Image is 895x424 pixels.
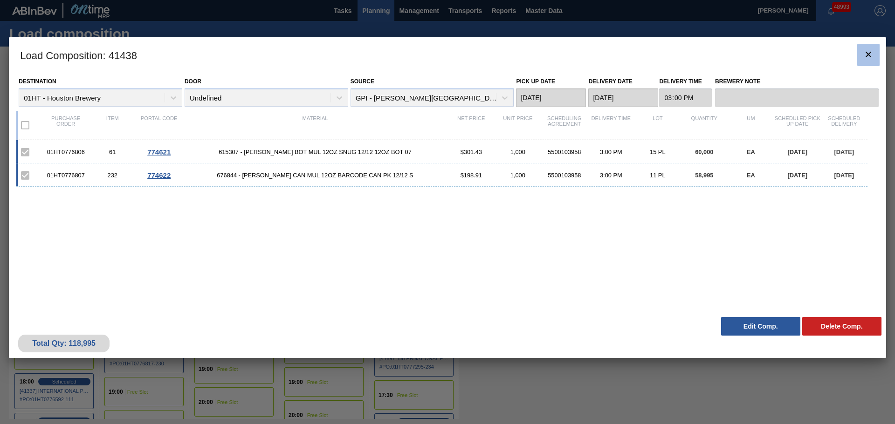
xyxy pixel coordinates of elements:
[136,171,182,179] div: Go to Order
[495,115,541,135] div: Unit Price
[19,78,56,85] label: Destination
[42,115,89,135] div: Purchase order
[516,78,555,85] label: Pick up Date
[695,172,713,179] span: 58,995
[747,148,755,155] span: EA
[634,115,681,135] div: Lot
[89,148,136,155] div: 61
[541,172,588,179] div: 5500103958
[747,172,755,179] span: EA
[495,148,541,155] div: 1,000
[802,317,881,336] button: Delete Comp.
[634,148,681,155] div: 15 PL
[588,88,658,107] input: mm/dd/yyyy
[588,172,634,179] div: 3:00 PM
[715,75,879,88] label: Brewery Note
[495,172,541,179] div: 1,000
[182,148,448,155] span: 615307 - CARR BOT MUL 12OZ SNUG 12/12 12OZ BOT 07
[448,115,495,135] div: Net Price
[147,171,171,179] span: 774622
[147,148,171,156] span: 774621
[721,317,800,336] button: Edit Comp.
[25,339,103,348] div: Total Qty: 118,995
[516,88,586,107] input: mm/dd/yyyy
[42,148,89,155] div: 01HT0776806
[89,115,136,135] div: Item
[788,148,807,155] span: [DATE]
[136,148,182,156] div: Go to Order
[448,148,495,155] div: $301.43
[89,172,136,179] div: 232
[774,115,821,135] div: Scheduled Pick up Date
[42,172,89,179] div: 01HT0776807
[821,115,867,135] div: Scheduled Delivery
[695,148,713,155] span: 60,000
[588,148,634,155] div: 3:00 PM
[541,148,588,155] div: 5500103958
[634,172,681,179] div: 11 PL
[659,75,712,88] label: Delivery Time
[681,115,728,135] div: Quantity
[182,115,448,135] div: Material
[9,37,886,73] h3: Load Composition : 41438
[541,115,588,135] div: Scheduling Agreement
[834,172,854,179] span: [DATE]
[788,172,807,179] span: [DATE]
[185,78,201,85] label: Door
[182,172,448,179] span: 676844 - CARR CAN MUL 12OZ BARCODE CAN PK 12/12 S
[136,115,182,135] div: Portal code
[351,78,374,85] label: Source
[588,115,634,135] div: Delivery Time
[448,172,495,179] div: $198.91
[728,115,774,135] div: UM
[588,78,632,85] label: Delivery Date
[834,148,854,155] span: [DATE]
